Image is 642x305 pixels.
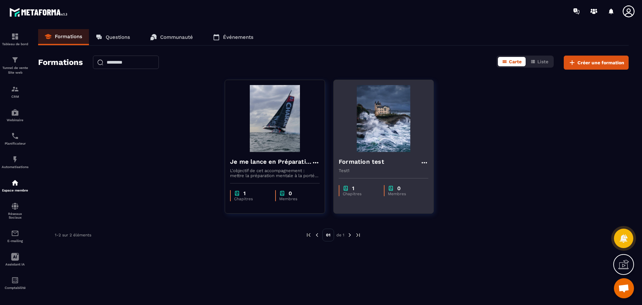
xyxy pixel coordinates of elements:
p: Assistant IA [2,262,28,266]
p: de 1 [336,232,344,238]
h4: Je me lance en Préparation Mentale [230,157,312,166]
a: formationformationCRM [2,80,28,103]
p: Membres [279,197,313,201]
p: Chapitres [234,197,269,201]
p: Espace membre [2,188,28,192]
img: formation-background [230,85,320,152]
img: formation-background [339,85,428,152]
p: Webinaire [2,118,28,122]
a: automationsautomationsAutomatisations [2,150,28,174]
p: Événements [223,34,253,40]
img: formation [11,85,19,93]
p: Formations [55,33,82,40]
img: chapter [343,185,349,192]
a: formation-backgroundFormation testTest1chapter1Chapitreschapter0Membres [333,80,442,222]
img: prev [306,232,312,238]
a: Communauté [143,29,200,45]
img: automations [11,155,19,163]
img: prev [314,232,320,238]
img: next [347,232,353,238]
div: Ouvrir le chat [614,278,634,298]
img: scheduler [11,132,19,140]
p: 0 [397,185,401,192]
img: chapter [388,185,394,192]
a: formationformationTunnel de vente Site web [2,51,28,80]
img: automations [11,108,19,117]
button: Carte [498,57,526,66]
img: chapter [234,190,240,197]
img: automations [11,179,19,187]
a: social-networksocial-networkRéseaux Sociaux [2,197,28,224]
a: Événements [206,29,260,45]
p: CRM [2,95,28,98]
p: Tunnel de vente Site web [2,66,28,75]
a: schedulerschedulerPlanificateur [2,127,28,150]
p: Réseaux Sociaux [2,212,28,219]
p: Communauté [160,34,193,40]
span: Carte [509,59,522,64]
p: Test1 [339,168,428,173]
img: formation [11,56,19,64]
a: Assistant IA [2,248,28,271]
img: next [355,232,361,238]
p: Membres [388,192,422,196]
a: formationformationTableau de bord [2,27,28,51]
p: Chapitres [343,192,377,196]
img: logo [9,6,70,18]
p: Comptabilité [2,286,28,290]
p: 1-2 sur 2 éléments [55,233,91,237]
p: Questions [106,34,130,40]
img: formation [11,32,19,41]
a: formation-backgroundJe me lance en Préparation MentaleL'objectif de cet accompagnement : mettre l... [225,80,333,222]
p: 1 [243,190,246,197]
h2: Formations [38,56,83,70]
a: accountantaccountantComptabilité [2,271,28,295]
img: email [11,229,19,237]
button: Liste [526,57,552,66]
p: Planificateur [2,142,28,145]
button: Créer une formation [564,56,629,70]
a: automationsautomationsEspace membre [2,174,28,197]
img: social-network [11,202,19,210]
a: Questions [89,29,137,45]
span: Créer une formation [577,59,624,66]
span: Liste [537,59,548,64]
a: Formations [38,29,89,45]
h4: Formation test [339,157,384,166]
p: Automatisations [2,165,28,169]
img: chapter [279,190,285,197]
p: Tableau de bord [2,42,28,46]
p: 0 [289,190,292,197]
p: E-mailing [2,239,28,243]
img: accountant [11,276,19,284]
p: L'objectif de cet accompagnement : mettre la préparation mentale à la portée de tous. Grace à ce ... [230,168,320,178]
a: emailemailE-mailing [2,224,28,248]
a: automationsautomationsWebinaire [2,103,28,127]
p: 01 [322,229,334,241]
p: 1 [352,185,354,192]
